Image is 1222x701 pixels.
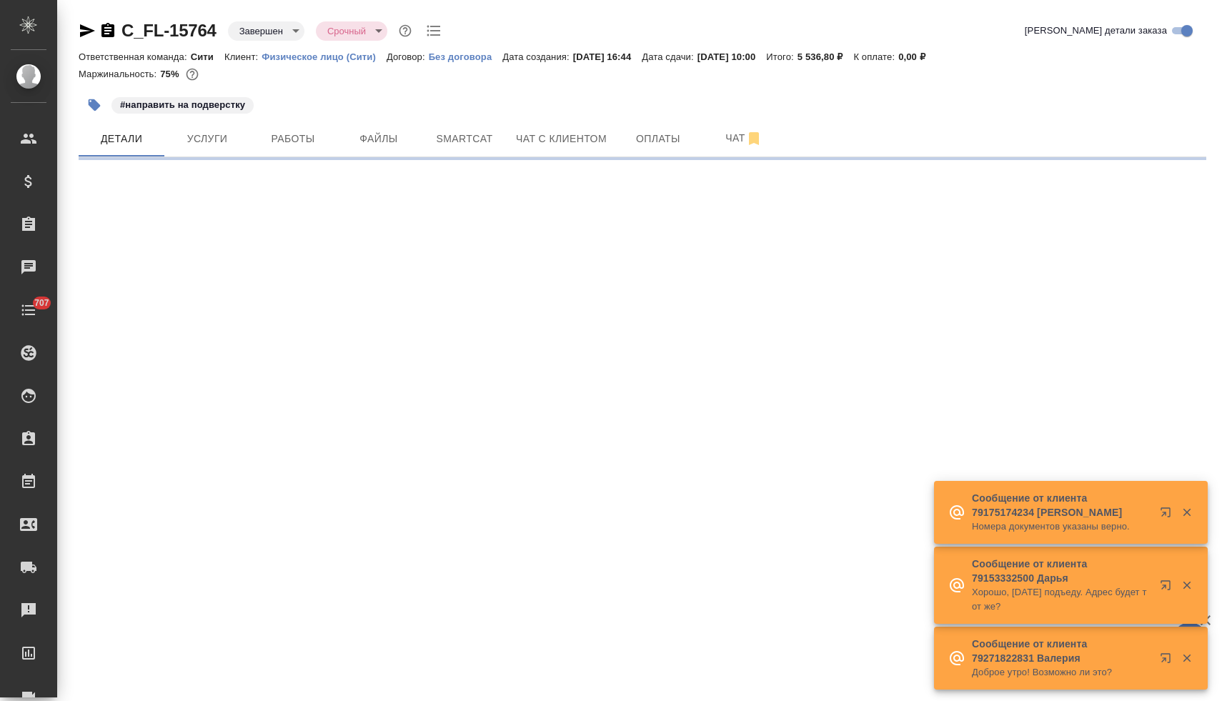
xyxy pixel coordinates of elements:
[99,22,116,39] button: Скопировать ссылку
[745,130,762,147] svg: Отписаться
[766,51,797,62] p: Итого:
[429,50,503,62] a: Без договора
[697,51,767,62] p: [DATE] 10:00
[710,129,778,147] span: Чат
[262,50,387,62] a: Физическое лицо (Сити)
[972,637,1151,665] p: Сообщение от клиента 79271822831 Валерия
[316,21,387,41] div: Завершен
[798,51,854,62] p: 5 536,80 ₽
[423,20,444,41] button: Todo
[120,98,245,112] p: #направить на подверстку
[183,65,202,84] button: 1165.58 RUB;
[642,51,697,62] p: Дата сдачи:
[972,519,1151,534] p: Номера документов указаны верно.
[262,51,387,62] p: Физическое лицо (Сити)
[1151,644,1186,678] button: Открыть в новой вкладке
[898,51,936,62] p: 0,00 ₽
[502,51,572,62] p: Дата создания:
[110,98,255,110] span: направить на подверстку
[79,51,191,62] p: Ответственная команда:
[26,296,58,310] span: 707
[387,51,429,62] p: Договор:
[4,292,54,328] a: 707
[228,21,304,41] div: Завершен
[79,22,96,39] button: Скопировать ссылку для ЯМессенджера
[1151,498,1186,532] button: Открыть в новой вкладке
[624,130,692,148] span: Оплаты
[1172,652,1201,665] button: Закрыть
[853,51,898,62] p: К оплате:
[160,69,182,79] p: 75%
[972,585,1151,614] p: Хорошо, [DATE] подъеду. Адрес будет тот же?
[323,25,370,37] button: Срочный
[573,51,642,62] p: [DATE] 16:44
[259,130,327,148] span: Работы
[235,25,287,37] button: Завершен
[79,69,160,79] p: Маржинальность:
[1172,506,1201,519] button: Закрыть
[121,21,217,40] a: C_FL-15764
[396,21,414,40] button: Доп статусы указывают на важность/срочность заказа
[972,665,1151,680] p: Доброе утро! Возможно ли это?
[1172,579,1201,592] button: Закрыть
[87,130,156,148] span: Детали
[173,130,242,148] span: Услуги
[344,130,413,148] span: Файлы
[79,89,110,121] button: Добавить тэг
[429,51,503,62] p: Без договора
[430,130,499,148] span: Smartcat
[972,491,1151,519] p: Сообщение от клиента 79175174234 [PERSON_NAME]
[191,51,224,62] p: Сити
[516,130,607,148] span: Чат с клиентом
[224,51,262,62] p: Клиент:
[972,557,1151,585] p: Сообщение от клиента 79153332500 Дарья
[1151,571,1186,605] button: Открыть в новой вкладке
[1025,24,1167,38] span: [PERSON_NAME] детали заказа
